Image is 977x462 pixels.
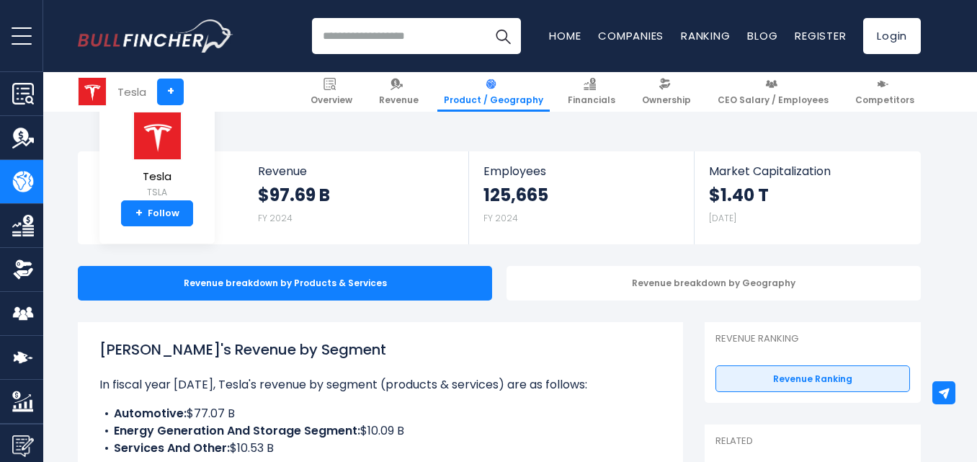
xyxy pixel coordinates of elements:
[78,266,492,301] div: Revenue breakdown by Products & Services
[99,405,661,422] li: $77.07 B
[485,18,521,54] button: Search
[863,18,921,54] a: Login
[444,94,543,106] span: Product / Geography
[117,84,146,100] div: Tesla
[709,184,769,206] strong: $1.40 T
[483,164,679,178] span: Employees
[379,94,419,106] span: Revenue
[244,151,469,240] a: Revenue $97.69 B FY 2024
[99,422,661,440] li: $10.09 B
[135,207,143,220] strong: +
[99,339,661,360] h1: [PERSON_NAME]'s Revenue by Segment
[437,72,550,112] a: Product / Geography
[711,72,835,112] a: CEO Salary / Employees
[715,333,910,345] p: Revenue Ranking
[469,151,693,240] a: Employees 125,665 FY 2024
[99,440,661,457] li: $10.53 B
[483,184,548,206] strong: 125,665
[131,111,183,201] a: Tesla TSLA
[561,72,622,112] a: Financials
[132,186,182,199] small: TSLA
[715,365,910,393] a: Revenue Ranking
[258,164,455,178] span: Revenue
[78,19,233,53] img: Bullfincher logo
[121,200,193,226] a: +Follow
[709,164,905,178] span: Market Capitalization
[681,28,730,43] a: Ranking
[598,28,664,43] a: Companies
[795,28,846,43] a: Register
[642,94,691,106] span: Ownership
[549,28,581,43] a: Home
[507,266,921,301] div: Revenue breakdown by Geography
[132,171,182,183] span: Tesla
[483,212,518,224] small: FY 2024
[372,72,425,112] a: Revenue
[849,72,921,112] a: Competitors
[695,151,919,240] a: Market Capitalization $1.40 T [DATE]
[304,72,359,112] a: Overview
[718,94,829,106] span: CEO Salary / Employees
[114,422,360,439] b: Energy Generation And Storage Segment:
[258,212,293,224] small: FY 2024
[99,376,661,394] p: In fiscal year [DATE], Tesla's revenue by segment (products & services) are as follows:
[855,94,914,106] span: Competitors
[715,435,910,448] p: Related
[709,212,736,224] small: [DATE]
[747,28,777,43] a: Blog
[12,259,34,280] img: Ownership
[114,440,230,456] b: Services And Other:
[79,78,106,105] img: TSLA logo
[635,72,697,112] a: Ownership
[311,94,352,106] span: Overview
[114,405,187,422] b: Automotive:
[258,184,330,206] strong: $97.69 B
[568,94,615,106] span: Financials
[78,19,233,53] a: Go to homepage
[157,79,184,105] a: +
[132,112,182,160] img: TSLA logo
